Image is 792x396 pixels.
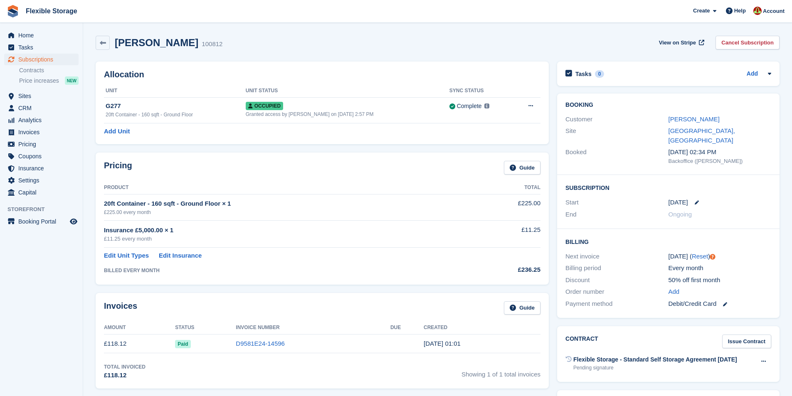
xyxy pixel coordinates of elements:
[4,102,79,114] a: menu
[565,299,668,309] div: Payment method
[669,263,771,273] div: Every month
[475,181,540,194] th: Total
[656,36,706,49] a: View on Stripe
[65,76,79,85] div: NEW
[246,102,283,110] span: Occupied
[669,211,692,218] span: Ongoing
[565,183,771,192] h2: Subscription
[669,275,771,285] div: 50% off first month
[669,252,771,261] div: [DATE] ( )
[175,340,190,348] span: Paid
[716,36,780,49] a: Cancel Subscription
[753,7,762,15] img: David Jones
[565,126,668,145] div: Site
[18,30,68,41] span: Home
[18,187,68,198] span: Capital
[4,126,79,138] a: menu
[484,103,489,108] img: icon-info-grey-7440780725fd019a000dd9b08b2336e03edf1995a4989e88bcd33f0948082b44.svg
[4,175,79,186] a: menu
[104,301,137,315] h2: Invoices
[4,54,79,65] a: menu
[69,216,79,226] a: Preview store
[4,114,79,126] a: menu
[236,340,285,347] a: D9581E24-14596
[104,209,475,216] div: £225.00 every month
[669,116,720,123] a: [PERSON_NAME]
[104,226,475,235] div: Insurance £5,000.00 × 1
[159,251,202,261] a: Edit Insurance
[18,138,68,150] span: Pricing
[4,42,79,53] a: menu
[19,77,59,85] span: Price increases
[18,162,68,174] span: Insurance
[22,4,81,18] a: Flexible Storage
[763,7,785,15] span: Account
[7,5,19,17] img: stora-icon-8386f47178a22dfd0bd8f6a31ec36ba5ce8667c1dd55bd0f319d3a0aa187defe.svg
[18,114,68,126] span: Analytics
[475,194,540,220] td: £225.00
[19,66,79,74] a: Contracts
[104,267,475,274] div: BILLED EVERY MONTH
[565,115,668,124] div: Customer
[573,355,737,364] div: Flexible Storage - Standard Self Storage Agreement [DATE]
[565,263,668,273] div: Billing period
[449,84,513,98] th: Sync Status
[669,198,688,207] time: 2025-08-12 00:00:00 UTC
[106,101,246,111] div: G277
[669,148,771,157] div: [DATE] 02:34 PM
[4,162,79,174] a: menu
[565,102,771,108] h2: Booking
[565,210,668,219] div: End
[175,321,236,335] th: Status
[4,150,79,162] a: menu
[4,90,79,102] a: menu
[565,275,668,285] div: Discount
[18,216,68,227] span: Booking Portal
[669,299,771,309] div: Debit/Credit Card
[565,252,668,261] div: Next invoice
[4,138,79,150] a: menu
[565,237,771,246] h2: Billing
[104,84,246,98] th: Unit
[693,7,710,15] span: Create
[709,253,716,261] div: Tooltip anchor
[104,371,146,380] div: £118.12
[202,39,222,49] div: 100812
[18,102,68,114] span: CRM
[18,150,68,162] span: Coupons
[595,70,604,78] div: 0
[747,69,758,79] a: Add
[573,364,737,371] div: Pending signature
[19,76,79,85] a: Price increases NEW
[18,175,68,186] span: Settings
[104,70,540,79] h2: Allocation
[504,301,540,315] a: Guide
[104,127,130,136] a: Add Unit
[565,335,598,348] h2: Contract
[104,199,475,209] div: 20ft Container - 160 sqft - Ground Floor × 1
[475,265,540,275] div: £236.25
[104,321,175,335] th: Amount
[424,340,461,347] time: 2025-08-12 00:01:11 UTC
[246,84,449,98] th: Unit Status
[565,198,668,207] div: Start
[457,102,482,111] div: Complete
[575,70,592,78] h2: Tasks
[4,216,79,227] a: menu
[246,111,449,118] div: Granted access by [PERSON_NAME] on [DATE] 2:57 PM
[504,161,540,175] a: Guide
[424,321,540,335] th: Created
[669,127,735,144] a: [GEOGRAPHIC_DATA], [GEOGRAPHIC_DATA]
[475,221,540,248] td: £11.25
[18,90,68,102] span: Sites
[4,30,79,41] a: menu
[115,37,198,48] h2: [PERSON_NAME]
[692,253,708,260] a: Reset
[104,335,175,353] td: £118.12
[565,287,668,297] div: Order number
[669,287,680,297] a: Add
[659,39,696,47] span: View on Stripe
[734,7,746,15] span: Help
[18,54,68,65] span: Subscriptions
[4,187,79,198] a: menu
